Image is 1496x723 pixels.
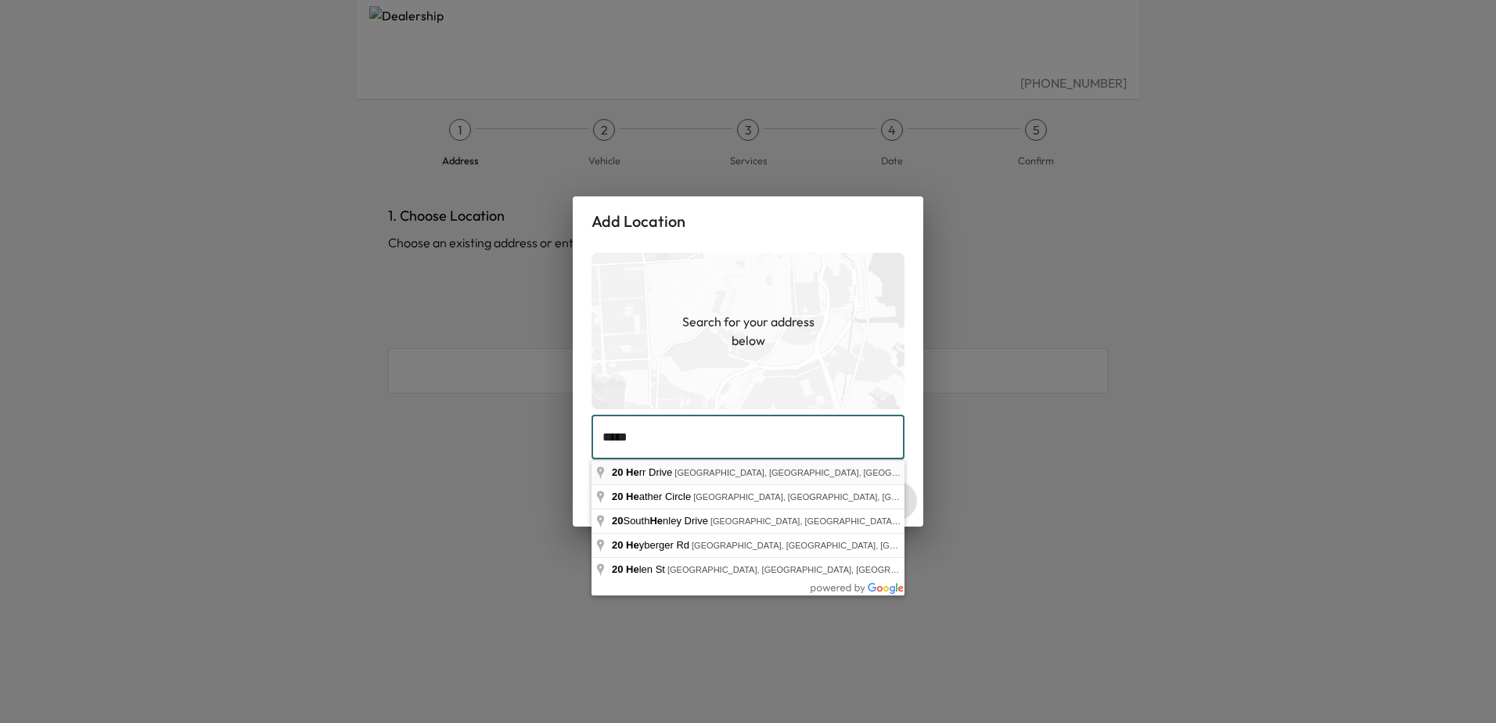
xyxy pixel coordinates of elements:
[692,541,970,550] span: [GEOGRAPHIC_DATA], [GEOGRAPHIC_DATA], [GEOGRAPHIC_DATA]
[693,492,972,502] span: [GEOGRAPHIC_DATA], [GEOGRAPHIC_DATA], [GEOGRAPHIC_DATA]
[592,253,904,409] img: empty-map-CL6vilOE.png
[612,515,623,527] span: 20
[626,539,639,551] span: He
[612,466,674,478] span: rr Drive
[573,196,923,246] h2: Add Location
[612,563,667,575] span: len St
[670,312,826,350] h1: Search for your address below
[612,515,710,527] span: South nley Drive
[710,516,989,526] span: [GEOGRAPHIC_DATA], [GEOGRAPHIC_DATA], [GEOGRAPHIC_DATA]
[612,466,623,478] span: 20
[649,515,663,527] span: He
[612,539,692,551] span: yberger Rd
[626,563,639,575] span: He
[612,491,693,502] span: ather Circle
[612,563,623,575] span: 20
[674,468,953,477] span: [GEOGRAPHIC_DATA], [GEOGRAPHIC_DATA], [GEOGRAPHIC_DATA]
[626,466,639,478] span: He
[612,539,623,551] span: 20
[612,491,623,502] span: 20
[667,565,946,574] span: [GEOGRAPHIC_DATA], [GEOGRAPHIC_DATA], [GEOGRAPHIC_DATA]
[626,491,639,502] span: He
